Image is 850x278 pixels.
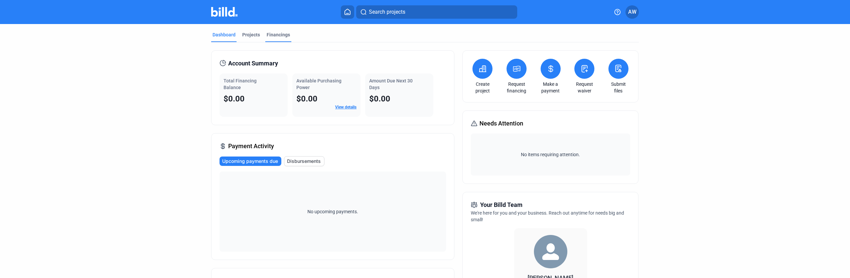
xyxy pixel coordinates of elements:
span: Account Summary [228,59,278,68]
span: $0.00 [369,94,390,103]
button: Disbursements [284,156,324,166]
a: View details [335,105,357,109]
span: Search projects [369,8,405,16]
a: Create project [471,81,494,94]
span: Your Billd Team [480,200,523,210]
span: Total Financing Balance [224,78,257,90]
span: No upcoming payments. [303,208,363,215]
button: AW [625,5,639,19]
img: Territory Manager [534,235,567,268]
span: $0.00 [224,94,245,103]
span: Upcoming payments due [222,158,278,165]
a: Make a payment [539,81,562,94]
a: Request financing [505,81,528,94]
span: We're here for you and your business. Reach out anytime for needs big and small! [471,210,624,222]
span: AW [628,8,636,16]
button: Search projects [356,5,517,19]
span: Payment Activity [228,142,274,151]
div: Dashboard [212,31,236,38]
span: Available Purchasing Power [296,78,341,90]
a: Submit files [607,81,630,94]
span: No items requiring attention. [473,151,627,158]
span: Needs Attention [479,119,523,128]
img: Billd Company Logo [211,7,238,17]
span: Disbursements [287,158,321,165]
div: Financings [267,31,290,38]
a: Request waiver [573,81,596,94]
span: Amount Due Next 30 Days [369,78,413,90]
button: Upcoming payments due [220,157,281,166]
span: $0.00 [296,94,317,103]
div: Projects [242,31,260,38]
